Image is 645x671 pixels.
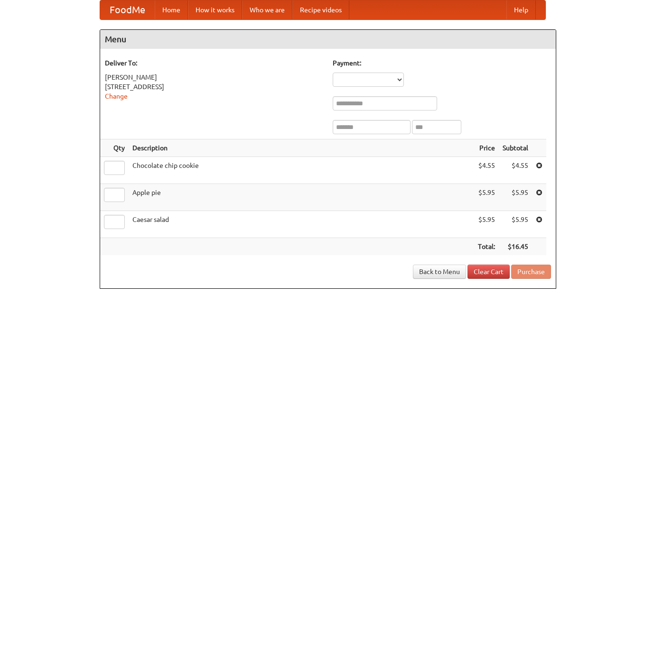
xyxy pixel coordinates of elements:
[129,184,474,211] td: Apple pie
[467,265,510,279] a: Clear Cart
[155,0,188,19] a: Home
[499,157,532,184] td: $4.55
[129,139,474,157] th: Description
[499,238,532,256] th: $16.45
[105,58,323,68] h5: Deliver To:
[474,139,499,157] th: Price
[499,139,532,157] th: Subtotal
[499,211,532,238] td: $5.95
[100,139,129,157] th: Qty
[105,82,323,92] div: [STREET_ADDRESS]
[413,265,466,279] a: Back to Menu
[474,211,499,238] td: $5.95
[499,184,532,211] td: $5.95
[129,157,474,184] td: Chocolate chip cookie
[100,0,155,19] a: FoodMe
[506,0,536,19] a: Help
[474,238,499,256] th: Total:
[333,58,551,68] h5: Payment:
[100,30,556,49] h4: Menu
[474,184,499,211] td: $5.95
[474,157,499,184] td: $4.55
[188,0,242,19] a: How it works
[105,92,128,100] a: Change
[511,265,551,279] button: Purchase
[292,0,349,19] a: Recipe videos
[242,0,292,19] a: Who we are
[129,211,474,238] td: Caesar salad
[105,73,323,82] div: [PERSON_NAME]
